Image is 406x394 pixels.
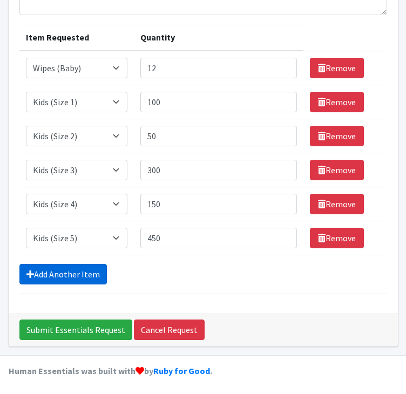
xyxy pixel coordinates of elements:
a: Remove [310,126,364,146]
a: Remove [310,160,364,180]
a: Cancel Request [134,320,205,340]
strong: Human Essentials was built with by . [9,365,212,376]
a: Ruby for Good [153,365,210,376]
input: Submit Essentials Request [19,320,132,340]
a: Add Another Item [19,264,107,284]
a: Remove [310,228,364,248]
th: Quantity [134,24,303,51]
a: Remove [310,92,364,112]
th: Item Requested [19,24,134,51]
a: Remove [310,58,364,78]
a: Remove [310,194,364,214]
